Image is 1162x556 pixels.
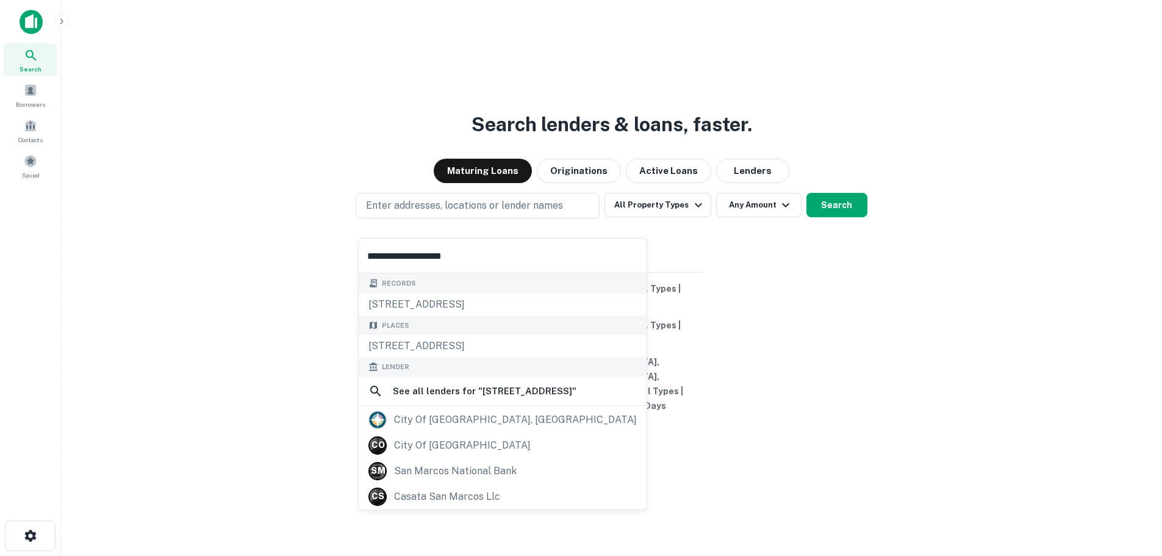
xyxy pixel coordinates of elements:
[366,198,563,213] p: Enter addresses, locations or lender names
[626,159,711,183] button: Active Loans
[356,193,600,218] button: Enter addresses, locations or lender names
[20,10,43,34] img: capitalize-icon.png
[359,407,647,433] a: city of [GEOGRAPHIC_DATA], [GEOGRAPHIC_DATA]
[393,384,576,399] h6: See all lenders for " [STREET_ADDRESS] "
[359,433,647,458] a: C Ocity of [GEOGRAPHIC_DATA]
[22,170,40,180] span: Saved
[20,64,41,74] span: Search
[359,458,647,484] a: S Msan marcos national bank
[394,462,517,480] div: san marcos national bank
[382,278,416,289] span: Records
[716,193,802,217] button: Any Amount
[806,193,867,217] button: Search
[371,439,384,452] p: C O
[4,79,57,112] a: Borrowers
[394,411,637,429] div: city of [GEOGRAPHIC_DATA], [GEOGRAPHIC_DATA]
[359,335,647,357] div: [STREET_ADDRESS]
[371,464,385,477] p: S M
[537,159,621,183] button: Originations
[382,362,409,372] span: Lender
[1101,458,1162,517] iframe: Chat Widget
[369,411,386,428] img: picture
[434,159,532,183] button: Maturing Loans
[604,193,711,217] button: All Property Types
[18,135,43,145] span: Contacts
[359,484,647,510] a: C Scasata san marcos llc
[371,490,384,503] p: C S
[382,320,409,331] span: Places
[716,159,789,183] button: Lenders
[394,436,531,455] div: city of [GEOGRAPHIC_DATA]
[4,114,57,147] a: Contacts
[4,150,57,182] a: Saved
[359,294,647,316] div: [STREET_ADDRESS]
[4,43,57,76] a: Search
[16,99,45,109] span: Borrowers
[394,488,500,506] div: casata san marcos llc
[472,110,752,139] h3: Search lenders & loans, faster.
